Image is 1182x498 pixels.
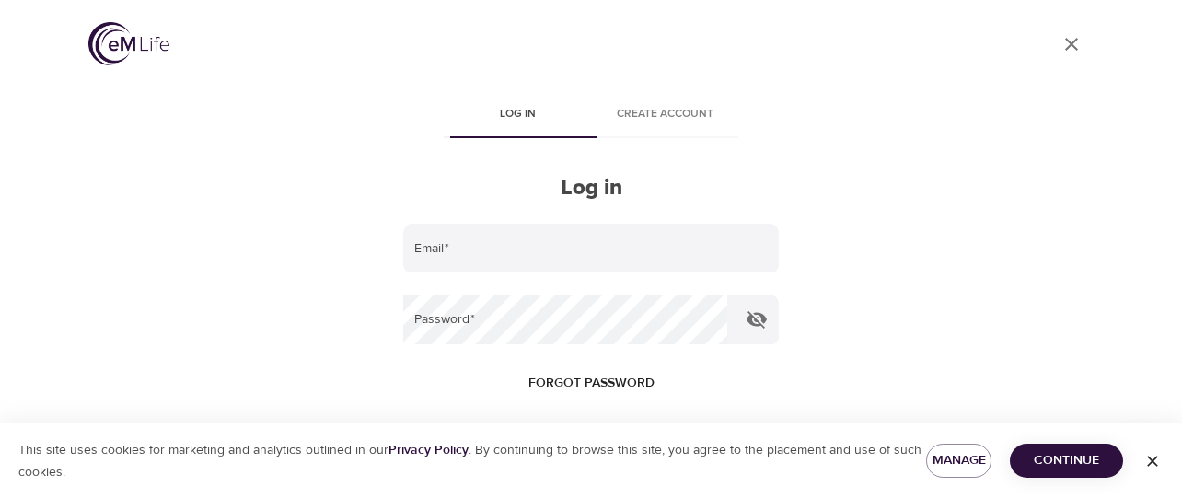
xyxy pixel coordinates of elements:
span: Create account [602,105,727,124]
button: Continue [1010,444,1123,478]
button: Forgot password [521,366,662,400]
span: Manage [941,449,977,472]
img: logo [88,22,169,65]
span: Log in [455,105,580,124]
h2: Log in [403,175,779,202]
div: disabled tabs example [403,94,779,138]
a: close [1049,22,1094,66]
button: Manage [926,444,991,478]
span: Continue [1025,449,1108,472]
a: Privacy Policy [388,442,469,458]
span: Forgot password [528,372,655,395]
